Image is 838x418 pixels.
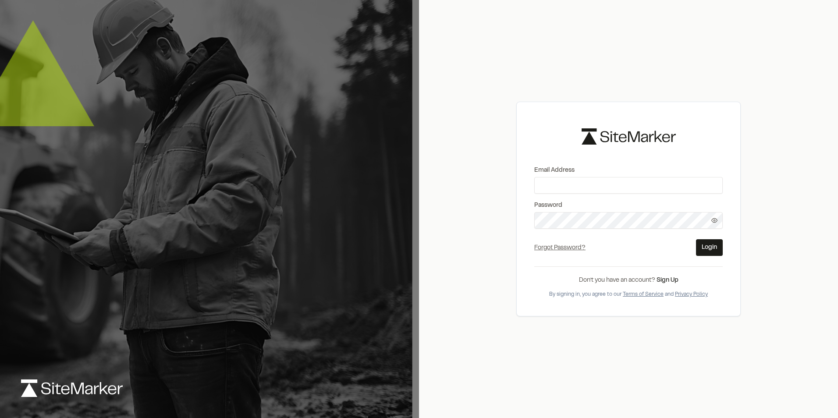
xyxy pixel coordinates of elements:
div: Don’t you have an account? [534,276,723,285]
img: logo-white-rebrand.svg [21,379,123,397]
label: Email Address [534,166,723,175]
img: logo-black-rebrand.svg [582,128,676,145]
button: Terms of Service [623,290,664,298]
div: By signing in, you agree to our and [534,290,723,298]
a: Forgot Password? [534,245,586,251]
button: Login [696,239,723,256]
a: Sign Up [657,278,678,283]
button: Privacy Policy [675,290,708,298]
label: Password [534,201,723,210]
